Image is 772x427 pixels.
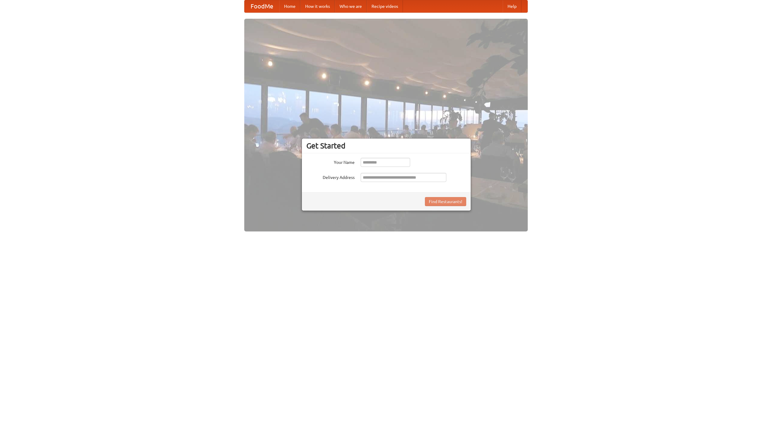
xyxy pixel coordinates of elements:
button: Find Restaurants! [425,197,466,206]
label: Delivery Address [306,173,355,180]
h3: Get Started [306,141,466,150]
label: Your Name [306,158,355,165]
a: FoodMe [245,0,279,12]
a: Who we are [335,0,367,12]
a: Help [503,0,521,12]
a: How it works [300,0,335,12]
a: Recipe videos [367,0,403,12]
a: Home [279,0,300,12]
